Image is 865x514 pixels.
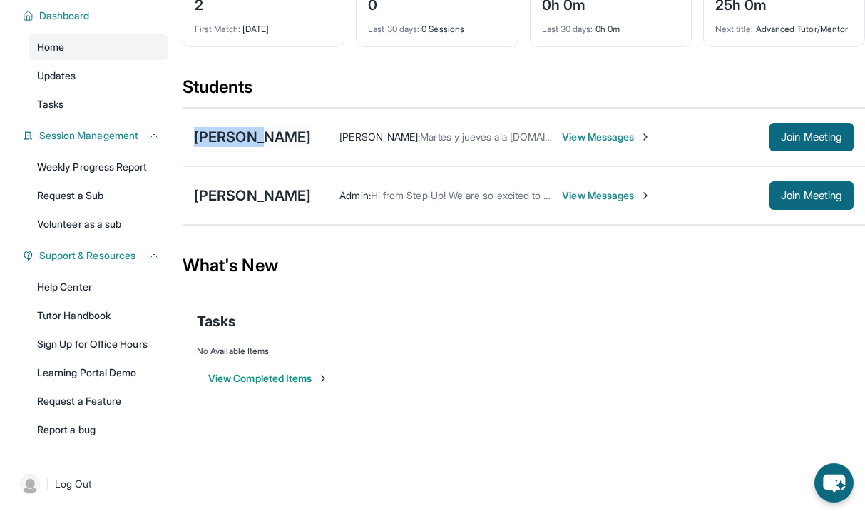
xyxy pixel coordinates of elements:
[34,128,160,143] button: Session Management
[814,463,854,503] button: chat-button
[183,76,865,107] div: Students
[339,131,420,143] span: [PERSON_NAME] :
[195,24,240,34] span: First Match :
[368,24,419,34] span: Last 30 days :
[339,189,370,201] span: Admin :
[542,15,680,35] div: 0h 0m
[562,188,651,203] span: View Messages
[781,133,842,141] span: Join Meeting
[420,131,832,143] span: Martes y jueves ala [DOMAIN_NAME] estira bien esos [PERSON_NAME] y [PERSON_NAME]
[14,468,168,500] a: |Log Out
[34,248,160,263] button: Support & Resources
[29,388,168,414] a: Request a Feature
[562,130,651,144] span: View Messages
[39,128,138,143] span: Session Management
[183,234,865,297] div: What's New
[769,123,854,151] button: Join Meeting
[29,154,168,180] a: Weekly Progress Report
[29,331,168,357] a: Sign Up for Office Hours
[46,475,49,493] span: |
[769,181,854,210] button: Join Meeting
[55,477,92,491] span: Log Out
[29,63,168,89] a: Updates
[197,346,851,357] div: No Available Items
[195,15,332,35] div: [DATE]
[37,97,63,111] span: Tasks
[34,9,160,23] button: Dashboard
[37,69,76,83] span: Updates
[29,274,168,300] a: Help Center
[640,190,651,201] img: Chevron-Right
[29,360,168,385] a: Learning Portal Demo
[39,9,90,23] span: Dashboard
[197,311,236,331] span: Tasks
[29,34,168,60] a: Home
[29,417,168,443] a: Report a bug
[194,186,311,206] div: [PERSON_NAME]
[29,303,168,328] a: Tutor Handbook
[29,211,168,237] a: Volunteer as a sub
[715,15,853,35] div: Advanced Tutor/Mentor
[715,24,754,34] span: Next title :
[37,40,64,54] span: Home
[640,131,651,143] img: Chevron-Right
[208,371,329,385] button: View Completed Items
[781,191,842,200] span: Join Meeting
[542,24,593,34] span: Last 30 days :
[194,127,311,147] div: [PERSON_NAME]
[39,248,135,263] span: Support & Resources
[368,15,506,35] div: 0 Sessions
[29,183,168,208] a: Request a Sub
[29,91,168,117] a: Tasks
[20,474,40,494] img: user-img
